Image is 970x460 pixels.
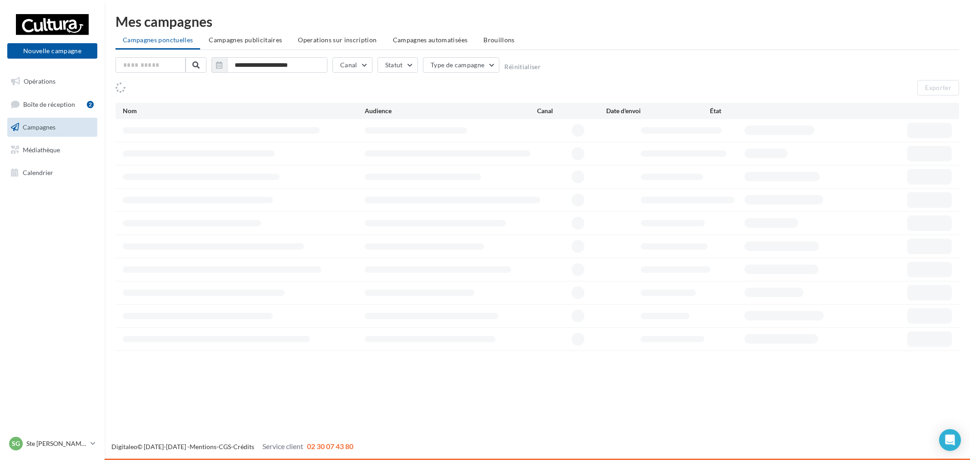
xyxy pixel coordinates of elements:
div: État [710,106,814,115]
div: Mes campagnes [116,15,959,28]
p: Ste [PERSON_NAME] des Bois [26,439,87,448]
button: Nouvelle campagne [7,43,97,59]
div: Canal [537,106,606,115]
button: Réinitialiser [504,63,541,70]
div: Open Intercom Messenger [939,429,961,451]
button: Canal [332,57,372,73]
div: Nom [123,106,365,115]
a: Digitaleo [111,443,137,450]
a: Médiathèque [5,140,99,160]
span: Campagnes automatisées [393,36,468,44]
span: Service client [262,442,303,450]
button: Type de campagne [423,57,500,73]
span: Boîte de réception [23,100,75,108]
div: Date d'envoi [606,106,710,115]
span: Médiathèque [23,146,60,154]
span: Calendrier [23,168,53,176]
button: Exporter [917,80,959,95]
div: 2 [87,101,94,108]
div: Audience [365,106,538,115]
span: Campagnes [23,123,55,131]
span: Brouillons [483,36,515,44]
a: Campagnes [5,118,99,137]
a: Calendrier [5,163,99,182]
a: Crédits [233,443,254,450]
span: 02 30 07 43 80 [307,442,353,450]
span: Operations sur inscription [298,36,377,44]
span: SG [12,439,20,448]
span: © [DATE]-[DATE] - - - [111,443,353,450]
span: Opérations [24,77,55,85]
a: Boîte de réception2 [5,95,99,114]
a: SG Ste [PERSON_NAME] des Bois [7,435,97,452]
a: CGS [219,443,231,450]
button: Statut [377,57,418,73]
a: Opérations [5,72,99,91]
span: Campagnes publicitaires [209,36,282,44]
a: Mentions [190,443,216,450]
